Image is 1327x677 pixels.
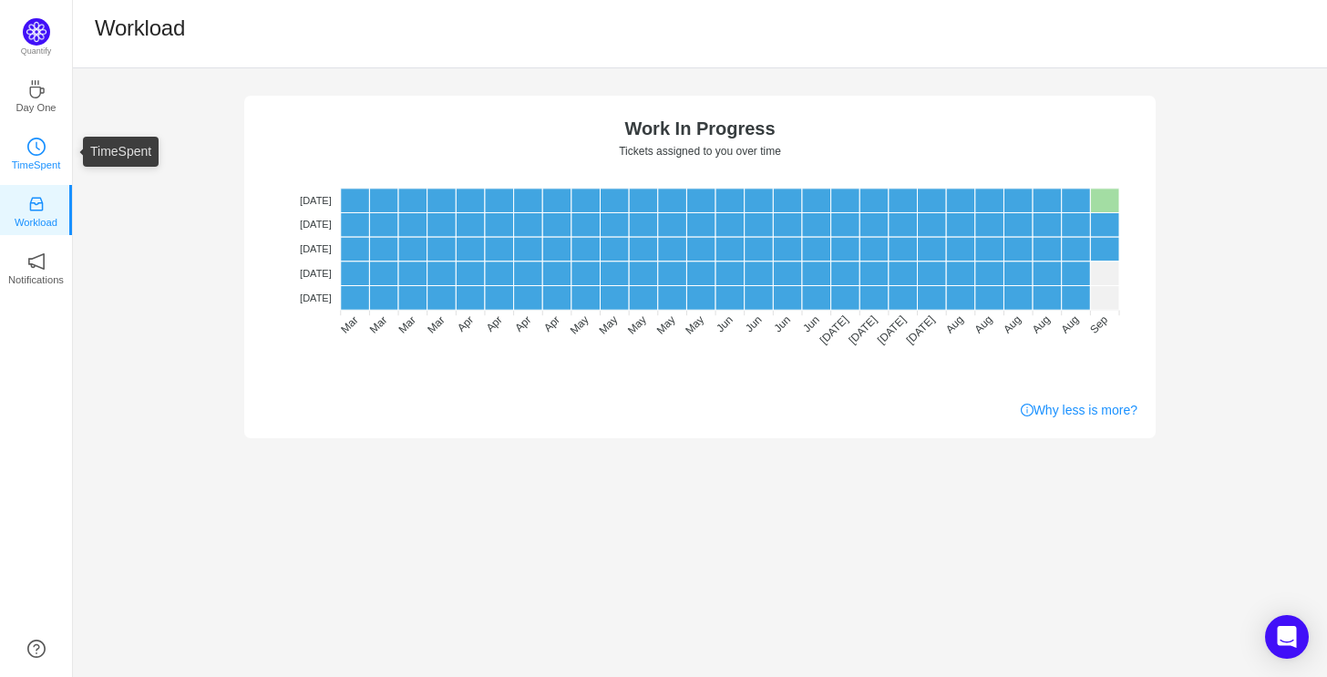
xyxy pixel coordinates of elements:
tspan: [DATE] [904,313,938,347]
tspan: Apr [484,313,505,334]
tspan: Aug [972,313,995,336]
tspan: May [596,313,620,337]
i: icon: notification [27,252,46,271]
p: Notifications [8,272,64,288]
tspan: Apr [455,313,476,334]
tspan: [DATE] [818,313,851,347]
a: Why less is more? [1021,401,1137,420]
a: icon: clock-circleTimeSpent [27,143,46,161]
tspan: May [683,313,706,337]
a: icon: notificationNotifications [27,258,46,276]
text: Work In Progress [624,118,775,138]
tspan: May [654,313,678,337]
a: icon: question-circle [27,640,46,658]
div: Open Intercom Messenger [1265,615,1309,659]
p: Workload [15,214,57,231]
tspan: [DATE] [300,219,332,230]
tspan: [DATE] [300,195,332,206]
tspan: Jun [800,313,822,335]
tspan: Aug [1058,313,1081,336]
tspan: May [625,313,649,337]
i: icon: inbox [27,195,46,213]
i: icon: info-circle [1021,404,1034,416]
tspan: Mar [396,313,418,336]
tspan: [DATE] [300,292,332,303]
tspan: Sep [1087,313,1110,336]
p: Day One [15,99,56,116]
tspan: May [568,313,591,337]
p: Quantify [21,46,52,58]
tspan: Mar [338,313,361,336]
tspan: [DATE] [300,243,332,254]
text: Tickets assigned to you over time [619,145,781,158]
tspan: Aug [1030,313,1053,336]
tspan: [DATE] [875,313,909,347]
tspan: Aug [943,313,966,336]
h1: Workload [95,15,185,42]
tspan: [DATE] [300,268,332,279]
tspan: Aug [1001,313,1024,336]
tspan: Jun [772,313,794,335]
tspan: Mar [425,313,447,336]
tspan: Jun [743,313,765,335]
tspan: Apr [541,313,562,334]
img: Quantify [23,18,50,46]
p: TimeSpent [12,157,61,173]
i: icon: clock-circle [27,138,46,156]
a: icon: inboxWorkload [27,200,46,219]
tspan: Apr [512,313,533,334]
tspan: Mar [367,313,390,336]
a: icon: coffeeDay One [27,86,46,104]
tspan: Jun [714,313,736,335]
i: icon: coffee [27,80,46,98]
tspan: [DATE] [846,313,880,347]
